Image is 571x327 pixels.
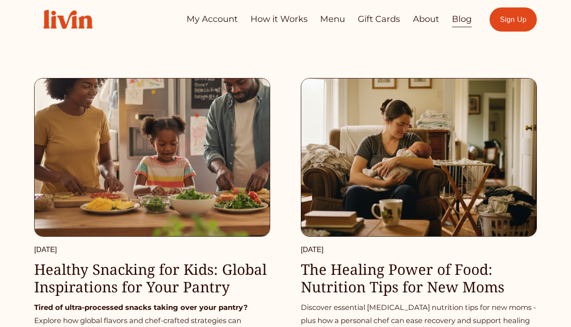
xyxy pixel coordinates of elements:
[34,303,248,312] strong: Tired of ultra-processed snacks taking over your pantry?
[301,245,324,254] time: [DATE]
[413,11,439,28] a: About
[34,245,57,254] time: [DATE]
[34,259,267,297] a: Healthy Snacking for Kids: Global Inspirations for Your Pantry
[34,78,271,237] img: Healthy Snacking for Kids: Global Inspirations for Your Pantry
[358,11,400,28] a: Gift Cards
[187,11,238,28] a: My Account
[301,259,504,297] a: The Healing Power of Food: Nutrition Tips for New Moms
[320,11,345,28] a: Menu
[250,11,308,28] a: How it Works
[34,0,102,38] img: Livin
[490,7,537,32] a: Sign Up
[452,11,472,28] a: Blog
[300,78,537,237] img: The Healing Power of Food: Nutrition Tips for New Moms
